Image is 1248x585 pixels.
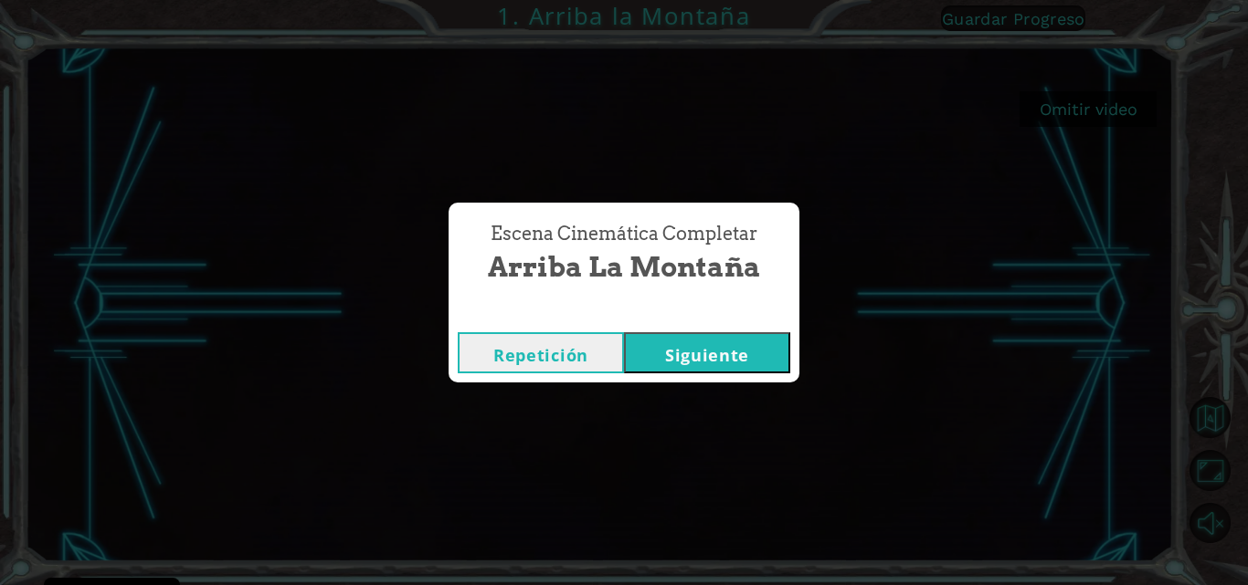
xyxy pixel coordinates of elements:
[665,344,749,366] font: Siguiente
[491,223,757,245] font: Escena Cinemática Completar
[488,250,761,283] font: Arriba la Montaña
[624,332,790,373] button: Siguiente
[458,332,624,373] button: Repetición
[493,344,588,366] font: Repetición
